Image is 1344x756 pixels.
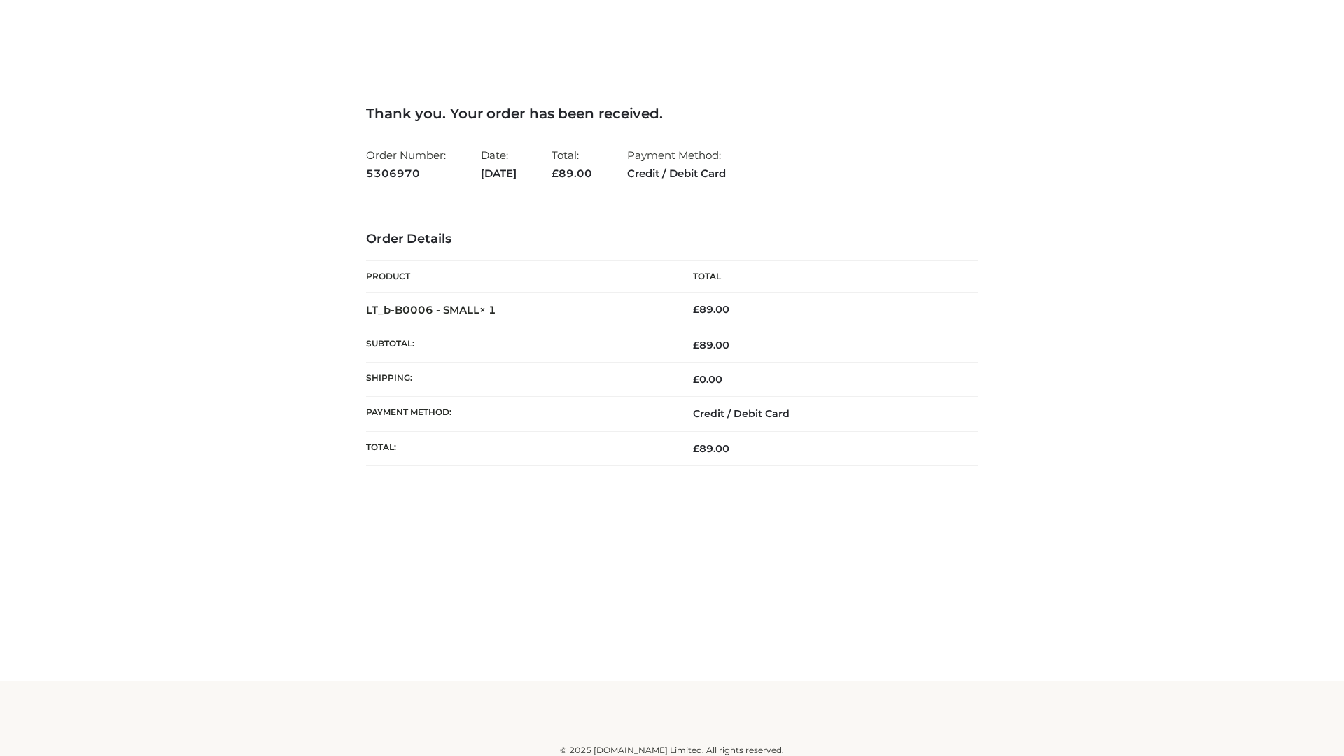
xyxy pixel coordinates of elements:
strong: × 1 [479,303,496,316]
span: £ [693,442,699,455]
strong: 5306970 [366,164,446,183]
span: £ [552,167,559,180]
span: 89.00 [552,167,592,180]
li: Total: [552,143,592,185]
bdi: 0.00 [693,373,722,386]
th: Product [366,261,672,293]
li: Order Number: [366,143,446,185]
h3: Order Details [366,232,978,247]
th: Subtotal: [366,328,672,362]
strong: [DATE] [481,164,517,183]
th: Shipping: [366,363,672,397]
th: Total [672,261,978,293]
strong: LT_b-B0006 - SMALL [366,303,496,316]
li: Date: [481,143,517,185]
li: Payment Method: [627,143,726,185]
span: £ [693,303,699,316]
span: £ [693,373,699,386]
th: Total: [366,431,672,465]
span: 89.00 [693,442,729,455]
span: £ [693,339,699,351]
bdi: 89.00 [693,303,729,316]
strong: Credit / Debit Card [627,164,726,183]
span: 89.00 [693,339,729,351]
h3: Thank you. Your order has been received. [366,105,978,122]
td: Credit / Debit Card [672,397,978,431]
th: Payment method: [366,397,672,431]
